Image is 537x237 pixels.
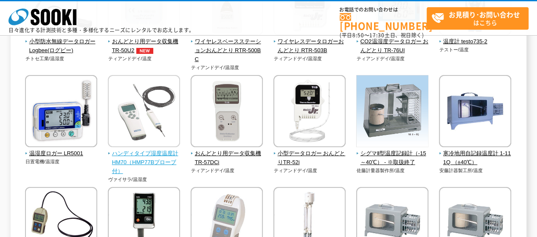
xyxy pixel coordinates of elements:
[191,149,263,167] span: おんどとり用データ収集機 TR-57DCi
[191,141,263,167] a: おんどとり用データ収集機 TR-57DCi
[25,29,98,55] a: 小型防水無線データロガー Logbee(ログビー)
[108,37,180,55] span: おんどとり用データ収集機 TR-50U2
[191,64,263,71] p: ティアンドデイ/温湿度
[356,75,428,149] img: シグマⅡ型温度記録計（-15～40℃） - ※取扱終了
[191,75,263,149] img: おんどとり用データ収集機 TR-57DCi
[25,75,97,149] img: 温湿度ロガー LR5001
[273,55,346,62] p: ティアンドデイ/温湿度
[356,37,429,55] span: CO2温湿度データロガー おんどとり TR-76UI
[356,149,429,167] span: シグマⅡ型温度記録計（-15～40℃） - ※取扱終了
[25,158,98,165] p: 日置電機/温湿度
[108,141,180,176] a: ハンディタイプ湿度温度計 HM70（HMP77Bプローブ付）
[427,7,529,30] a: お見積り･お問い合わせはこちら
[273,29,346,55] a: ワイヤレスデータロガーおんどとり RTR-503B
[191,167,263,174] p: ティアンドデイ/温度
[439,141,512,167] a: 寒冷地用自記録温度計 1-111Q （±40℃）
[191,29,263,64] a: ワイヤレスベースステーションおんどとり RTR-500BC
[340,31,424,39] span: (平日 ～ 土日、祝日除く)
[273,149,346,167] span: 小型データロガー おんどとりTR-52i
[449,9,520,20] strong: お見積り･お問い合わせ
[108,176,180,183] p: ヴァイサラ/温湿度
[340,13,427,31] a: [PHONE_NUMBER]
[439,75,511,149] img: 寒冷地用自記録温度計 1-111Q （±40℃）
[352,31,364,39] span: 8:50
[108,29,180,55] a: おんどとり用データ収集機 TR-50U2NEW
[108,55,180,62] p: ティアンドデイ/温度
[431,8,528,29] span: はこちら
[25,149,98,158] span: 温湿度ロガー LR5001
[356,141,429,167] a: シグマⅡ型温度記録計（-15～40℃） - ※取扱終了
[273,37,346,55] span: ワイヤレスデータロガーおんどとり RTR-503B
[134,48,155,54] img: NEW
[273,75,346,149] img: 小型データロガー おんどとりTR-52i
[439,46,512,53] p: テストー/温度
[369,31,385,39] span: 17:30
[356,55,429,62] p: ティアンドデイ/温湿度
[439,37,512,46] span: 温度計 testo735-2
[356,167,429,174] p: 佐藤計量器製作所/温度
[340,7,427,12] span: お電話でのお問い合わせは
[25,37,98,55] span: 小型防水無線データロガー Logbee(ログビー)
[108,149,180,176] span: ハンディタイプ湿度温度計 HM70（HMP77Bプローブ付）
[25,55,98,62] p: チトセ工業/温湿度
[191,37,263,64] span: ワイヤレスベースステーションおんどとり RTR-500BC
[439,149,512,167] span: 寒冷地用自記録温度計 1-111Q （±40℃）
[108,75,180,149] img: ハンディタイプ湿度温度計 HM70（HMP77Bプローブ付）
[439,167,512,174] p: 安藤計器製工所/温度
[25,141,98,158] a: 温湿度ロガー LR5001
[273,167,346,174] p: ティアンドデイ/温度
[356,29,429,55] a: CO2温湿度データロガー おんどとり TR-76UI
[273,141,346,167] a: 小型データロガー おんどとりTR-52i
[8,28,194,33] p: 日々進化する計測技術と多種・多様化するニーズにレンタルでお応えします。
